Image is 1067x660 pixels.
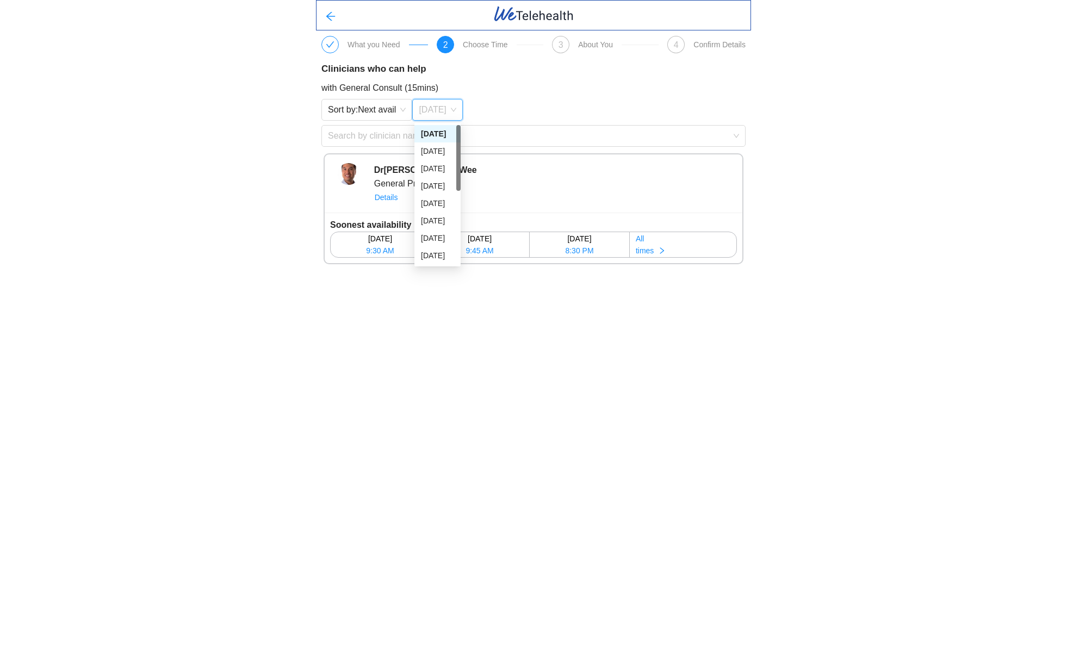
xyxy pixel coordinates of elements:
button: [DATE]9:30 AM [331,232,430,257]
button: arrow-left [317,4,345,26]
div: Sun 7 Sep [414,160,461,177]
button: Alltimesright [630,232,736,257]
button: [DATE]9:45 AM [430,232,529,257]
div: [DATE] [331,233,429,245]
span: 4 [674,40,679,49]
div: Confirm Details [693,40,746,49]
div: Thu 11 Sep [414,229,461,247]
div: [DATE] [421,197,454,209]
button: Details [374,191,402,204]
div: What you Need [348,40,400,49]
div: [DATE] [421,250,454,261]
div: [DATE] [421,232,454,244]
span: Details [375,191,398,203]
div: Wed 10 Sep [414,212,461,229]
span: 3 [559,40,563,49]
div: Dr [PERSON_NAME] Wee [374,163,477,177]
div: Mon 8 Sep [414,177,461,195]
div: Choose Time [463,40,507,49]
img: WeTelehealth [493,5,575,23]
div: Tue 9 Sep [414,195,461,212]
div: Fri 12 Sep [414,247,461,264]
div: [DATE] [421,180,454,192]
div: Today [414,125,461,142]
div: [DATE] [421,163,454,175]
span: 2 [443,40,448,49]
span: arrow-left [325,11,336,23]
span: right [658,247,666,256]
img: UserFilesPublic%2FlwW1Pg3ODiebTZP3gVY0QmN0plD2%2Flogo%2Ffront%20cover-3%20left%20crop.jpg [338,163,359,185]
span: 8:30 PM [565,245,593,257]
div: Clinicians who can help [321,62,746,77]
span: All [636,233,644,245]
div: General Practitioner [374,177,477,190]
div: [DATE] [530,233,629,245]
span: times [636,245,654,257]
div: [DATE] [421,145,454,157]
div: About You [578,40,613,49]
span: check [326,40,334,49]
div: with General Consult (15mins) [321,81,746,95]
span: Sort by: Next avail [328,102,406,118]
div: [DATE] [431,233,529,245]
span: 9:30 AM [366,245,394,257]
button: [DATE]8:30 PM [530,232,629,257]
b: Soonest availability [330,220,411,229]
div: Sat 6 Sep [414,142,461,160]
div: [DATE] [421,215,454,227]
span: 9:45 AM [466,245,493,257]
div: [DATE] [421,128,454,140]
span: Today [419,102,456,118]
